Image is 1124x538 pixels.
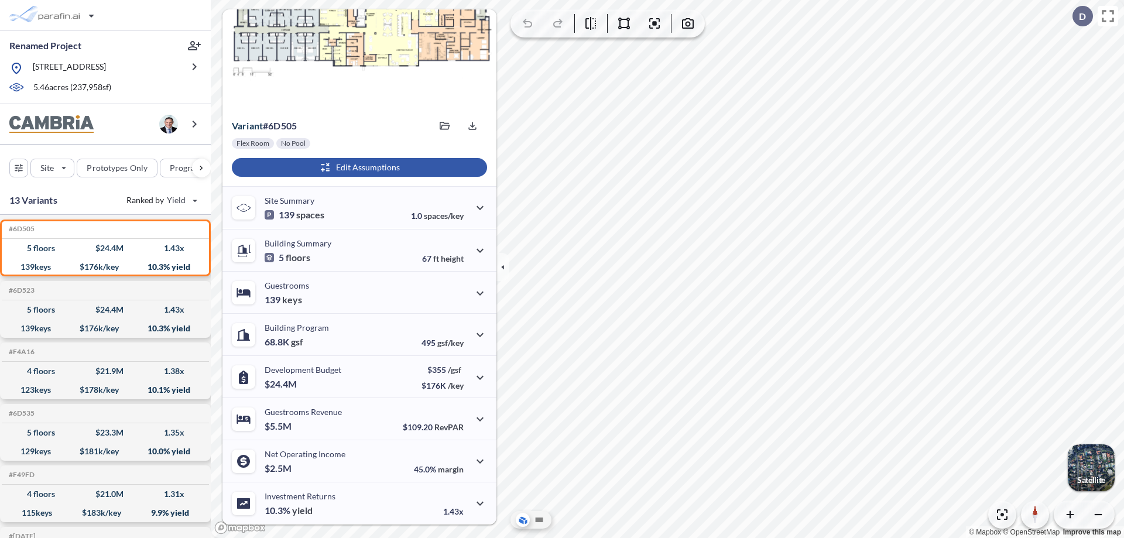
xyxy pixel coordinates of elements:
[265,505,313,516] p: 10.3%
[40,162,54,174] p: Site
[6,225,35,233] h5: Click to copy the code
[1003,528,1060,536] a: OpenStreetMap
[438,464,464,474] span: margin
[117,191,205,210] button: Ranked by Yield
[434,422,464,432] span: RevPAR
[160,159,223,177] button: Program
[414,464,464,474] p: 45.0%
[167,194,186,206] span: Yield
[33,61,106,76] p: [STREET_ADDRESS]
[282,294,302,306] span: keys
[6,471,35,479] h5: Click to copy the code
[424,211,464,221] span: spaces/key
[33,81,111,94] p: 5.46 acres ( 237,958 sf)
[421,365,464,375] p: $355
[443,506,464,516] p: 1.43x
[1063,528,1121,536] a: Improve this map
[281,139,306,148] p: No Pool
[265,238,331,248] p: Building Summary
[265,209,324,221] p: 139
[265,294,302,306] p: 139
[403,422,464,432] p: $109.20
[9,115,94,133] img: BrandImage
[1068,444,1115,491] img: Switcher Image
[265,420,293,432] p: $5.5M
[232,158,487,177] button: Edit Assumptions
[433,253,439,263] span: ft
[1079,11,1086,22] p: D
[437,338,464,348] span: gsf/key
[448,381,464,390] span: /key
[6,409,35,417] h5: Click to copy the code
[292,505,313,516] span: yield
[9,193,57,207] p: 13 Variants
[214,521,266,534] a: Mapbox homepage
[6,348,35,356] h5: Click to copy the code
[421,338,464,348] p: 495
[265,196,314,205] p: Site Summary
[1077,475,1105,485] p: Satellite
[265,462,293,474] p: $2.5M
[6,286,35,294] h5: Click to copy the code
[265,336,303,348] p: 68.8K
[265,449,345,459] p: Net Operating Income
[265,491,335,501] p: Investment Returns
[422,253,464,263] p: 67
[265,280,309,290] p: Guestrooms
[265,365,341,375] p: Development Budget
[411,211,464,221] p: 1.0
[969,528,1001,536] a: Mapbox
[9,39,81,52] p: Renamed Project
[237,139,269,148] p: Flex Room
[265,378,299,390] p: $24.4M
[448,365,461,375] span: /gsf
[421,381,464,390] p: $176K
[265,252,310,263] p: 5
[87,162,148,174] p: Prototypes Only
[232,120,297,132] p: # 6d505
[77,159,157,177] button: Prototypes Only
[265,407,342,417] p: Guestrooms Revenue
[30,159,74,177] button: Site
[232,120,263,131] span: Variant
[1068,444,1115,491] button: Switcher ImageSatellite
[291,336,303,348] span: gsf
[286,252,310,263] span: floors
[296,209,324,221] span: spaces
[516,513,530,527] button: Aerial View
[170,162,203,174] p: Program
[159,115,178,133] img: user logo
[265,323,329,333] p: Building Program
[532,513,546,527] button: Site Plan
[441,253,464,263] span: height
